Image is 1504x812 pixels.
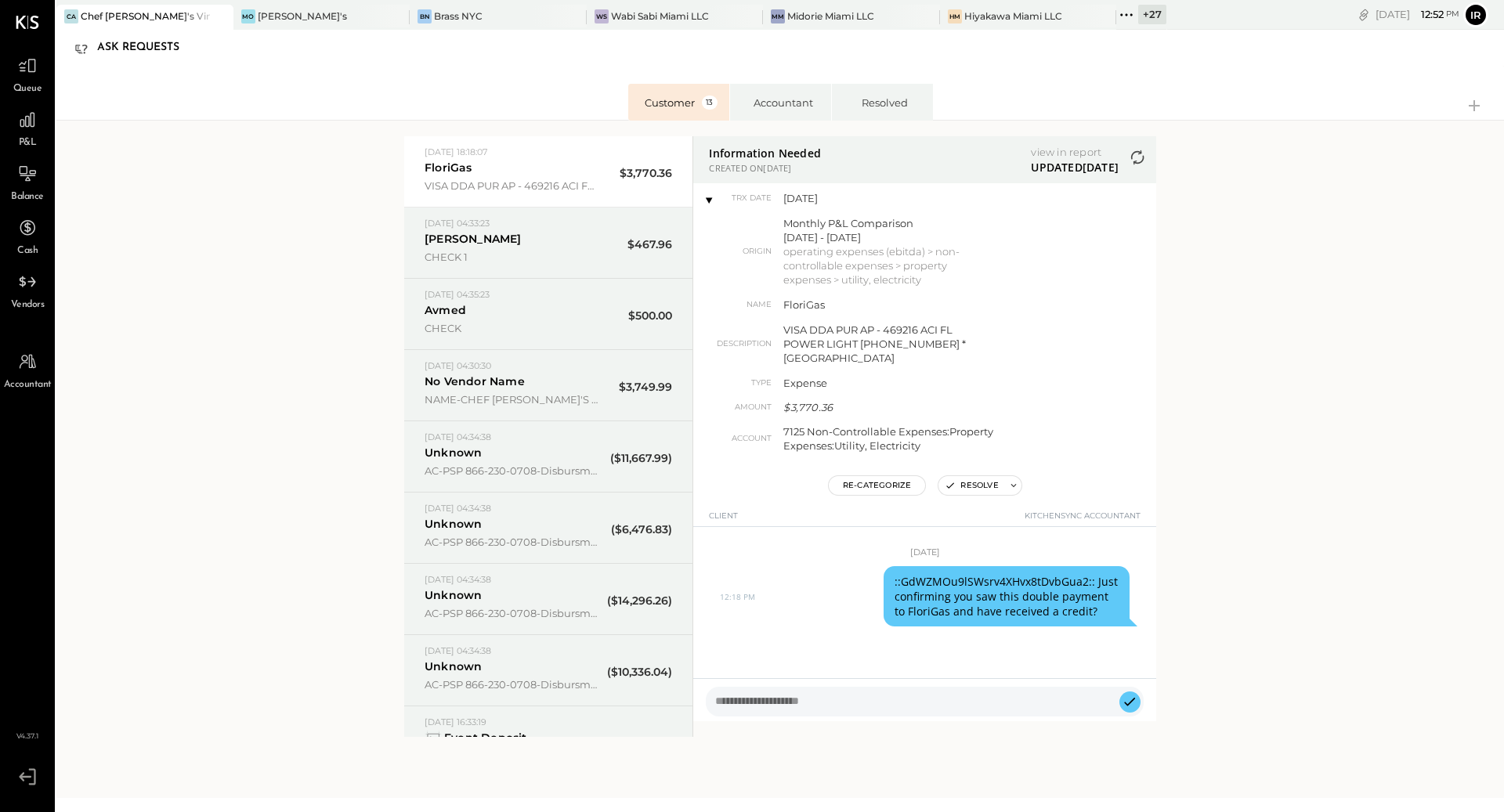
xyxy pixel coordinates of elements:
span: [DATE] 04:34:38 [425,503,491,514]
time: 12:18 PM [720,592,755,601]
div: Unknown [425,588,482,603]
div: Avmed [425,303,466,318]
span: $500.00 [628,309,672,323]
a: Balance [1,159,54,204]
div: [DATE] [709,527,1141,558]
span: 13 [702,96,718,110]
span: NAME-CHEF [PERSON_NAME]'S VINEYA ID-CHEF [PERSON_NAME] [425,392,598,406]
a: Cash [1,213,54,258]
span: AC-PSP 866-230-0708-Disbursmnt*6036335090069331 MEMO= [425,464,598,478]
div: Event Deposit [425,731,527,745]
span: AC-PSP 866-230-0708-Disbursmnt*6036335090069331 MEMO= [425,606,598,620]
div: [PERSON_NAME]'s [258,9,347,23]
div: Unknown [425,446,482,460]
span: [DATE] 04:34:38 [425,574,491,585]
span: VISA DDA PUR AP - 469216 ACI FL POWER LIGHT [PHONE_NUMBER] * [GEOGRAPHIC_DATA] [783,323,995,365]
span: Name [709,299,772,310]
span: Accountant [4,378,52,392]
span: ($10,336.04) [607,665,672,680]
span: 7125 Non-Controllable Expenses:Property Expenses:Utility, Electricity [783,424,995,453]
div: Wabi Sabi Miami LLC [611,9,709,23]
span: [DATE] 04:30:30 [425,360,491,371]
span: Cash [17,244,38,258]
div: [PERSON_NAME] [425,232,522,247]
span: P&L [19,136,37,150]
span: TRX Date [709,193,772,204]
div: WS [595,9,609,23]
span: Balance [11,190,44,204]
a: View in report [1031,146,1119,158]
div: BN [418,9,432,23]
a: OPERATING EXPENSES (EBITDA) > NON-CONTROLLABLE EXPENSES > Property Expenses > Utility, Electricity [783,245,960,286]
span: Account [709,433,772,444]
span: CHECK [425,321,598,335]
span: [DATE] 04:33:23 [425,218,490,229]
div: CA [64,9,78,23]
span: ($11,667.99) [610,451,672,466]
a: Accountant [1,347,54,392]
span: Information Needed [709,146,821,161]
a: P&L [1,105,54,150]
span: Amount [709,402,772,413]
span: $3,770.36 [620,166,672,181]
button: Ir [1463,2,1488,27]
div: Hiyakawa Miami LLC [964,9,1062,23]
span: $3,749.99 [619,380,672,395]
a: Vendors [1,267,54,312]
span: AC-PSP 866-230-0708-Disbursmnt*6036335090069331 MEMO= [425,535,598,549]
span: Description [709,338,772,349]
li: Resolved [831,84,933,121]
span: [DATE] 04:35:23 [425,289,490,300]
span: ($6,476.83) [611,522,672,537]
button: Resolve [938,476,1004,495]
div: Monthly P&L Comparison [783,216,995,230]
div: Unknown [425,517,482,532]
div: FloriGas [425,161,472,175]
span: VISA DDA PUR AP - 469216 ACI FL POWER LIGHT [PHONE_NUMBER] * [GEOGRAPHIC_DATA] [425,179,598,193]
div: Chef [PERSON_NAME]'s Vineyard Restaurant [81,9,210,23]
span: [DATE] 04:34:38 [425,645,491,656]
span: AC-PSP 866-230-0708-Disbursmnt*6036335090069331 MEMO= [425,677,598,691]
div: + 27 [1138,5,1166,24]
span: ($14,296.26) [607,594,672,608]
span: KitchenSync Accountant [1025,511,1141,530]
div: Accountant [746,96,820,110]
div: Ask Requests [97,35,195,60]
div: copy link [1356,6,1372,23]
span: $3,770.36 [783,401,833,413]
blockquote: ::GdWZMOu9lSWsrv4XHvx8tDvbGua2:: Just confirming you saw this double payment to FloriGas and have... [884,566,1130,626]
div: [DATE] - [DATE] [783,230,995,244]
span: [DATE] 04:34:38 [425,431,491,442]
div: [DATE] [1376,7,1459,22]
span: CREATED ON [DATE] [709,162,821,174]
a: Queue [1,51,54,96]
span: Vendors [11,298,45,312]
div: Midorie Miami LLC [787,9,874,23]
div: No Vendor Name [425,374,525,389]
span: [DATE] 18:18:07 [425,146,487,157]
span: $467.96 [627,237,672,252]
div: Customer [644,96,718,110]
span: Expense [783,376,995,390]
div: Unknown [425,659,482,674]
span: CHECK 1 [425,250,598,264]
span: Type [709,377,772,388]
span: [DATE] 16:33:19 [425,716,486,727]
button: Re-Categorize [829,476,926,495]
div: Brass NYC [434,9,483,23]
div: HM [948,9,962,23]
span: FloriGas [783,298,995,312]
span: Client [709,511,738,530]
span: UPDATED [DATE] [1031,160,1119,175]
span: [DATE] [783,191,995,205]
span: ($44,246.00) [602,736,672,751]
span: Origin [709,246,772,257]
div: MM [771,9,785,23]
span: Queue [13,82,42,96]
div: Mo [241,9,255,23]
